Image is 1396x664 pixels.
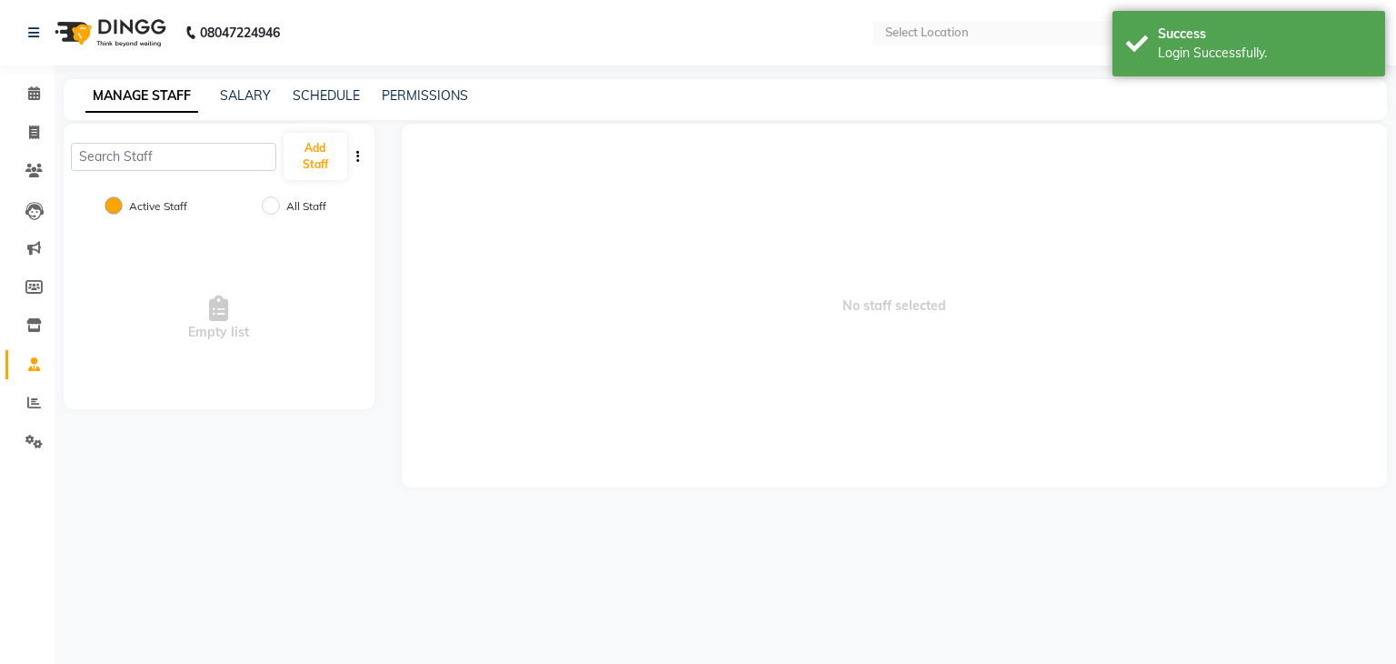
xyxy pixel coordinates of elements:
[382,87,468,104] a: PERMISSIONS
[284,133,347,180] button: Add Staff
[885,24,969,42] div: Select Location
[200,7,280,58] b: 08047224946
[129,198,187,215] label: Active Staff
[46,7,171,58] img: logo
[1158,44,1371,63] div: Login Successfully.
[85,80,198,113] a: MANAGE STAFF
[64,227,374,409] div: Empty list
[1158,25,1371,44] div: Success
[71,143,276,171] input: Search Staff
[293,87,360,104] a: SCHEDULE
[220,87,271,104] a: SALARY
[286,198,326,215] label: All Staff
[402,124,1388,488] span: No staff selected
